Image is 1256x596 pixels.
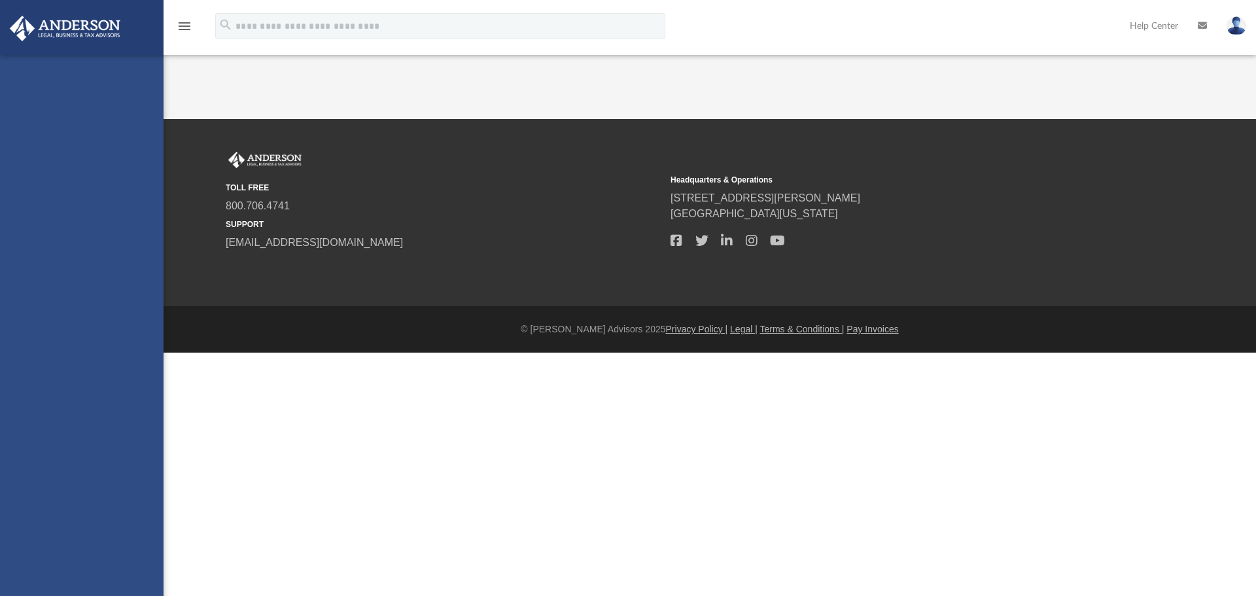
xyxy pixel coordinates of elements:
a: Legal | [730,324,758,334]
a: Privacy Policy | [666,324,728,334]
div: © [PERSON_NAME] Advisors 2025 [164,323,1256,336]
small: Headquarters & Operations [671,174,1106,186]
a: menu [177,25,192,34]
img: User Pic [1227,16,1246,35]
a: Pay Invoices [846,324,898,334]
a: [STREET_ADDRESS][PERSON_NAME] [671,192,860,203]
a: Terms & Conditions | [760,324,845,334]
small: TOLL FREE [226,182,661,194]
i: search [218,18,233,32]
img: Anderson Advisors Platinum Portal [226,152,304,169]
a: 800.706.4741 [226,200,290,211]
i: menu [177,18,192,34]
small: SUPPORT [226,219,661,230]
img: Anderson Advisors Platinum Portal [6,16,124,41]
a: [GEOGRAPHIC_DATA][US_STATE] [671,208,838,219]
a: [EMAIL_ADDRESS][DOMAIN_NAME] [226,237,403,248]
